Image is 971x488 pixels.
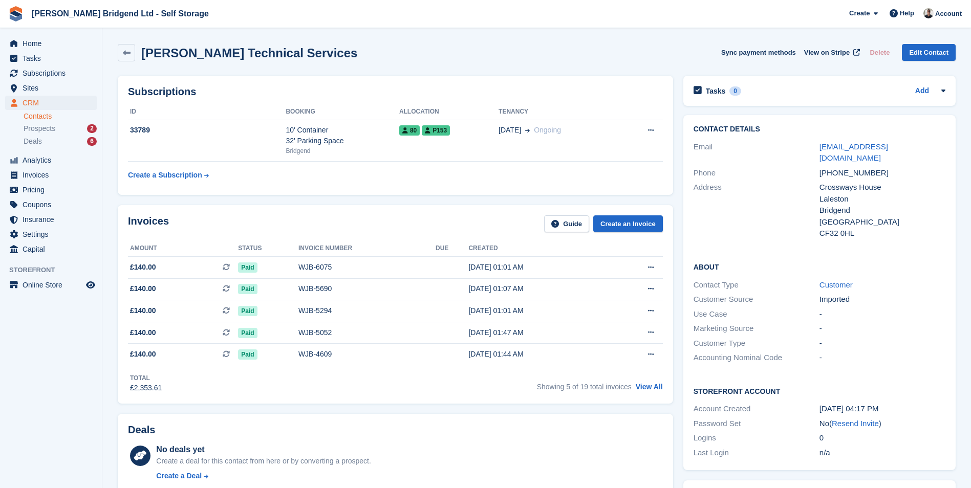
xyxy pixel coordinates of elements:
h2: Deals [128,424,155,436]
h2: [PERSON_NAME] Technical Services [141,46,357,60]
div: Contact Type [694,279,819,291]
th: Status [238,240,298,257]
span: Capital [23,242,84,256]
div: Email [694,141,819,164]
div: [DATE] 04:17 PM [819,403,945,415]
div: Accounting Nominal Code [694,352,819,364]
span: CRM [23,96,84,110]
h2: Contact Details [694,125,945,134]
span: Account [935,9,962,19]
div: No [819,418,945,430]
span: Paid [238,284,257,294]
th: Created [468,240,608,257]
span: View on Stripe [804,48,850,58]
th: Invoice number [298,240,436,257]
span: Create [849,8,870,18]
a: View on Stripe [800,44,862,61]
span: Settings [23,227,84,241]
a: Guide [544,215,589,232]
div: 33789 [128,125,286,136]
a: Customer [819,280,853,289]
th: ID [128,104,286,120]
div: No deals yet [156,443,371,456]
h2: Tasks [706,86,726,96]
a: Resend Invite [832,419,879,428]
a: Preview store [84,279,97,291]
div: WJB-5052 [298,327,436,338]
span: £140.00 [130,349,156,360]
span: Invoices [23,168,84,182]
a: Edit Contact [902,44,956,61]
a: Contacts [24,112,97,121]
span: [DATE] [499,125,521,136]
th: Amount [128,240,238,257]
a: menu [5,81,97,95]
a: menu [5,197,97,212]
div: Password Set [694,418,819,430]
a: Create a Subscription [128,166,209,185]
span: Paid [238,306,257,316]
button: Delete [866,44,894,61]
a: menu [5,51,97,65]
a: menu [5,227,97,241]
th: Tenancy [499,104,621,120]
div: [DATE] 01:01 AM [468,305,608,316]
th: Due [436,240,468,257]
a: [EMAIL_ADDRESS][DOMAIN_NAME] [819,142,888,163]
div: Create a deal for this contact from here or by converting a prospect. [156,456,371,467]
span: Storefront [9,265,102,275]
h2: About [694,261,945,272]
span: Prospects [24,124,55,134]
div: - [819,338,945,349]
div: CF32 0HL [819,228,945,239]
span: Paid [238,349,257,360]
span: Online Store [23,278,84,292]
a: menu [5,168,97,182]
span: £140.00 [130,327,156,338]
a: [PERSON_NAME] Bridgend Ltd - Self Storage [28,5,213,22]
span: 80 [399,125,420,136]
span: Subscriptions [23,66,84,80]
a: Create an Invoice [593,215,663,232]
div: £2,353.61 [130,383,162,393]
a: Add [915,85,929,97]
div: - [819,352,945,364]
div: [DATE] 01:47 AM [468,327,608,338]
a: menu [5,278,97,292]
a: menu [5,153,97,167]
div: Bridgend [819,205,945,216]
div: Marketing Source [694,323,819,335]
span: Insurance [23,212,84,227]
div: WJB-6075 [298,262,436,273]
a: menu [5,212,97,227]
span: £140.00 [130,262,156,273]
div: - [819,308,945,320]
div: Customer Type [694,338,819,349]
a: menu [5,242,97,256]
span: Pricing [23,183,84,197]
a: menu [5,36,97,51]
a: menu [5,96,97,110]
div: [DATE] 01:01 AM [468,262,608,273]
span: Paid [238,262,257,273]
span: £140.00 [130,305,156,316]
div: Laleston [819,193,945,205]
div: Use Case [694,308,819,320]
span: P153 [422,125,450,136]
span: Analytics [23,153,84,167]
span: Paid [238,328,257,338]
div: Last Login [694,447,819,459]
div: Bridgend [286,146,399,156]
h2: Storefront Account [694,386,945,396]
a: Create a Deal [156,471,371,481]
span: £140.00 [130,283,156,294]
div: Logins [694,432,819,444]
div: Phone [694,167,819,179]
div: Customer Source [694,294,819,305]
img: stora-icon-8386f47178a22dfd0bd8f6a31ec36ba5ce8667c1dd55bd0f319d3a0aa187defe.svg [8,6,24,21]
img: Rhys Jones [923,8,934,18]
span: Tasks [23,51,84,65]
div: - [819,323,945,335]
div: [PHONE_NUMBER] [819,167,945,179]
div: Total [130,373,162,383]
